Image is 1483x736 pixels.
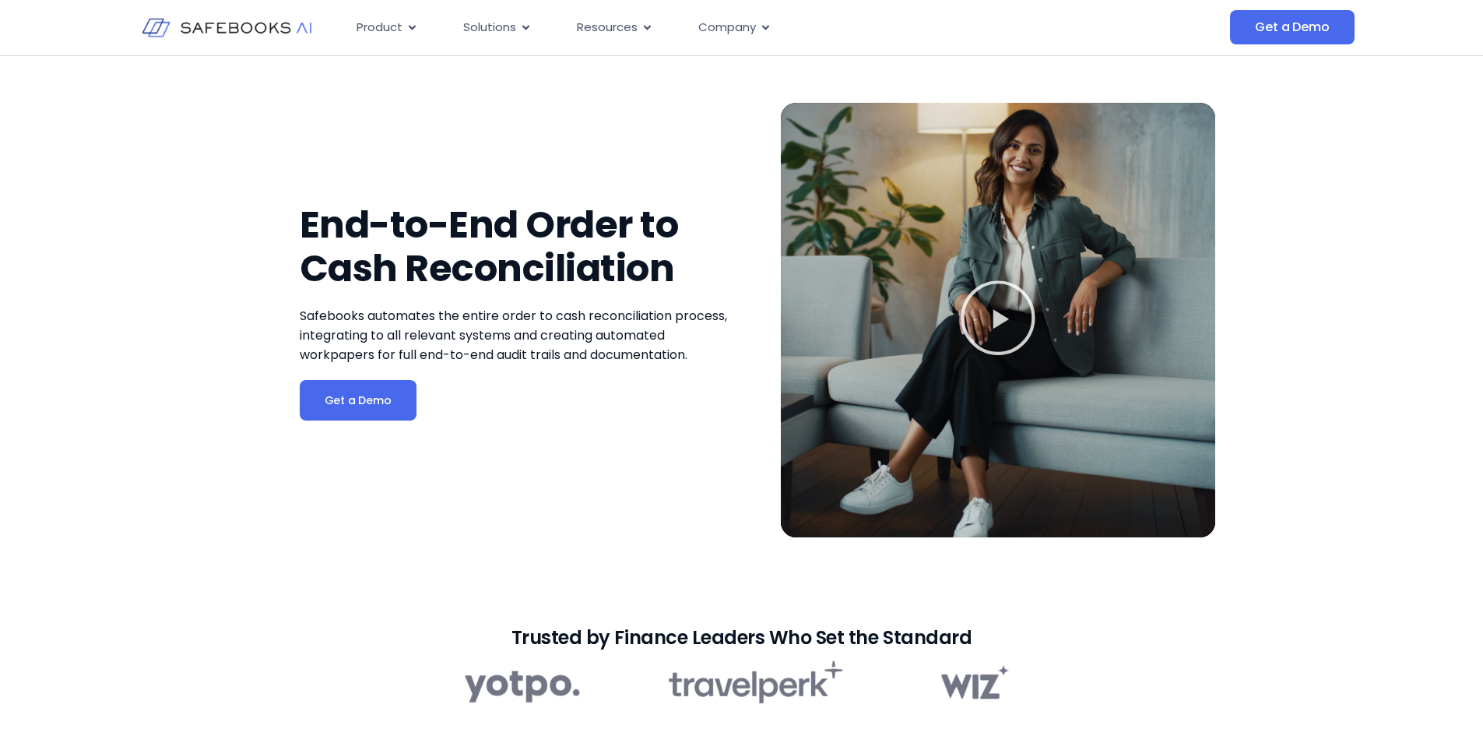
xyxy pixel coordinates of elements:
[344,12,1074,43] div: Menu Toggle
[1230,10,1354,44] a: Get a Demo
[344,12,1074,43] nav: Menu
[698,19,756,37] span: Company
[465,656,1017,709] img: Order-to-Cash 38
[463,19,516,37] span: Solutions
[300,380,416,421] a: Get a Demo
[1255,19,1329,35] span: Get a Demo
[300,203,734,291] h1: End-to-End Order to Cash Reconciliation
[511,630,972,645] h2: Trusted by Finance Leaders Who Set the Standard
[577,19,638,37] span: Resources
[300,307,727,364] span: Safebooks automates the entire order to cash reconciliation process, integrating to all relevant ...
[959,279,1037,361] div: Play Video
[357,19,402,37] span: Product
[325,393,392,408] span: Get a Demo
